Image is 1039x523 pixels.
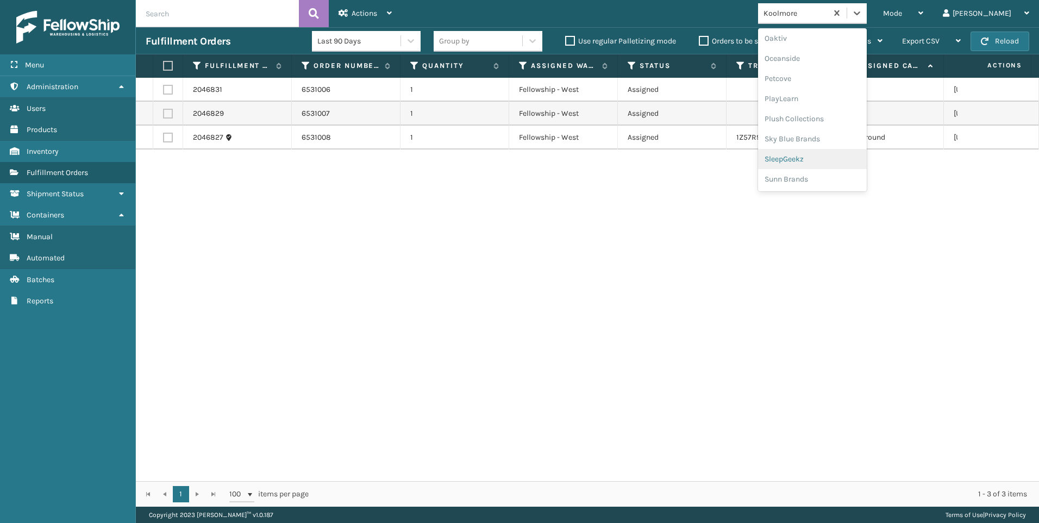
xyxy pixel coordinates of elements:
[758,129,867,149] div: Sky Blue Brands
[229,486,309,502] span: items per page
[292,126,400,150] td: 6531008
[27,104,46,113] span: Users
[27,125,57,134] span: Products
[985,511,1026,519] a: Privacy Policy
[27,253,65,263] span: Automated
[27,275,54,284] span: Batches
[953,57,1029,74] span: Actions
[352,9,377,18] span: Actions
[314,61,379,71] label: Order Number
[618,126,727,150] td: Assigned
[509,78,618,102] td: Fellowship - West
[835,126,944,150] td: UPS Ground
[531,61,597,71] label: Assigned Warehouse
[946,511,983,519] a: Terms of Use
[758,109,867,129] div: Plush Collections
[758,69,867,89] div: Petcove
[27,168,88,177] span: Fulfillment Orders
[193,132,223,143] a: 2046827
[640,61,705,71] label: Status
[758,89,867,109] div: PlayLearn
[509,126,618,150] td: Fellowship - West
[400,102,509,126] td: 1
[193,108,224,119] a: 2046829
[565,36,676,46] label: Use regular Palletizing mode
[618,78,727,102] td: Assigned
[883,9,902,18] span: Mode
[835,78,944,102] td: LTL
[400,78,509,102] td: 1
[422,61,488,71] label: Quantity
[758,28,867,48] div: Oaktiv
[835,102,944,126] td: LTL
[25,60,44,70] span: Menu
[16,11,120,43] img: logo
[857,61,923,71] label: Assigned Carrier Service
[229,489,246,500] span: 100
[758,48,867,69] div: Oceanside
[27,210,64,220] span: Containers
[758,169,867,189] div: Sunn Brands
[149,507,273,523] p: Copyright 2023 [PERSON_NAME]™ v 1.0.187
[748,61,814,71] label: Tracking Number
[509,102,618,126] td: Fellowship - West
[946,507,1026,523] div: |
[146,35,230,48] h3: Fulfillment Orders
[324,489,1027,500] div: 1 - 3 of 3 items
[902,36,940,46] span: Export CSV
[971,32,1029,51] button: Reload
[27,189,84,198] span: Shipment Status
[205,61,271,71] label: Fulfillment Order Id
[400,126,509,150] td: 1
[758,149,867,169] div: SleepGeekz
[193,84,222,95] a: 2046831
[618,102,727,126] td: Assigned
[27,296,53,306] span: Reports
[292,78,400,102] td: 6531006
[317,35,402,47] div: Last 90 Days
[763,8,828,19] div: Koolmore
[699,36,804,46] label: Orders to be shipped [DATE]
[173,486,189,502] a: 1
[27,82,78,91] span: Administration
[736,133,810,142] a: 1Z57R9X70316180223
[292,102,400,126] td: 6531007
[439,35,470,47] div: Group by
[27,147,59,156] span: Inventory
[27,232,53,241] span: Manual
